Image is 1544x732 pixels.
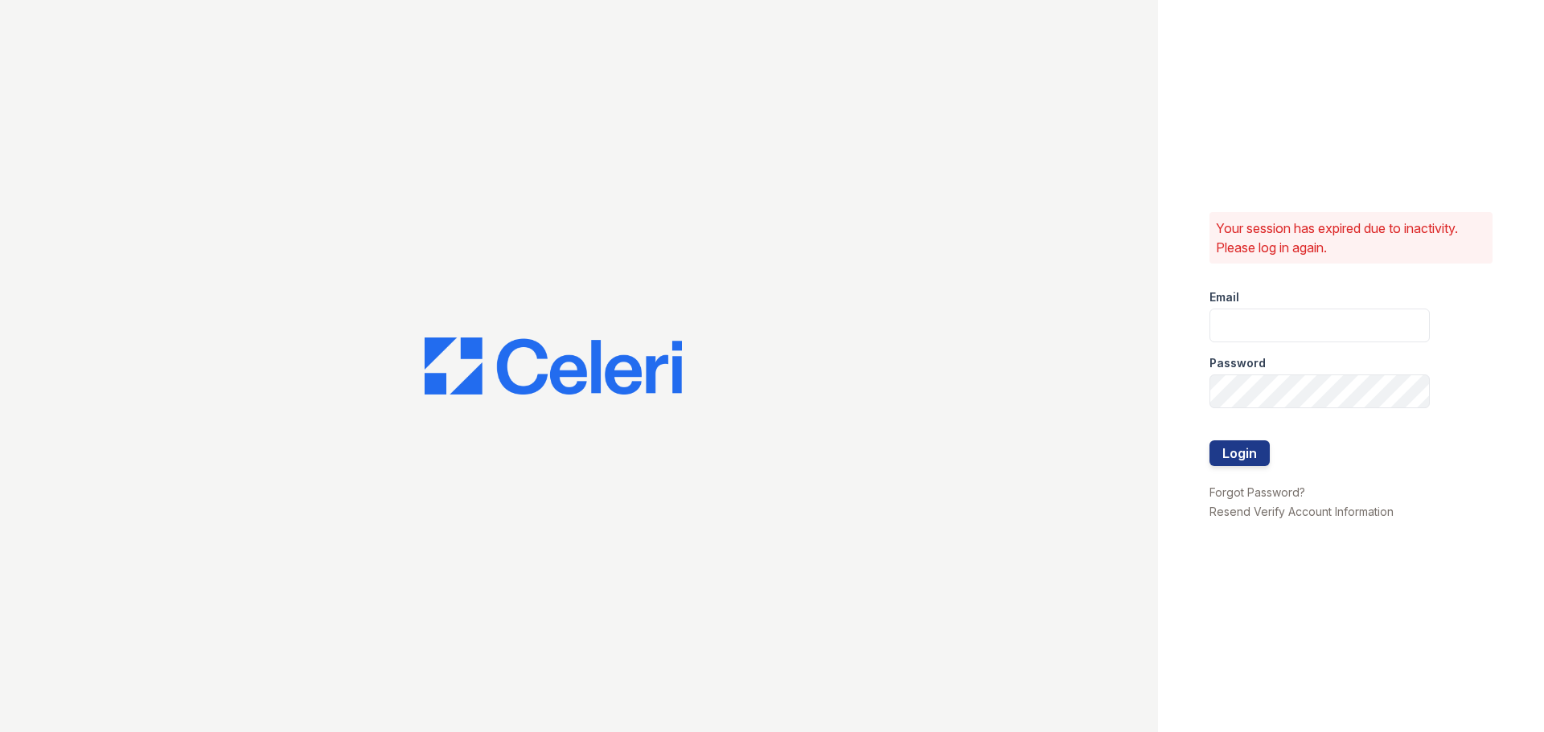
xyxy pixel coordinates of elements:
a: Resend Verify Account Information [1209,505,1394,518]
img: CE_Logo_Blue-a8612792a0a2168367f1c8372b55b34899dd931a85d93a1a3d3e32e68fde9ad4.png [425,337,682,395]
p: Your session has expired due to inactivity. Please log in again. [1216,219,1486,257]
label: Email [1209,289,1239,305]
label: Password [1209,355,1266,371]
button: Login [1209,440,1270,466]
a: Forgot Password? [1209,485,1305,499]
